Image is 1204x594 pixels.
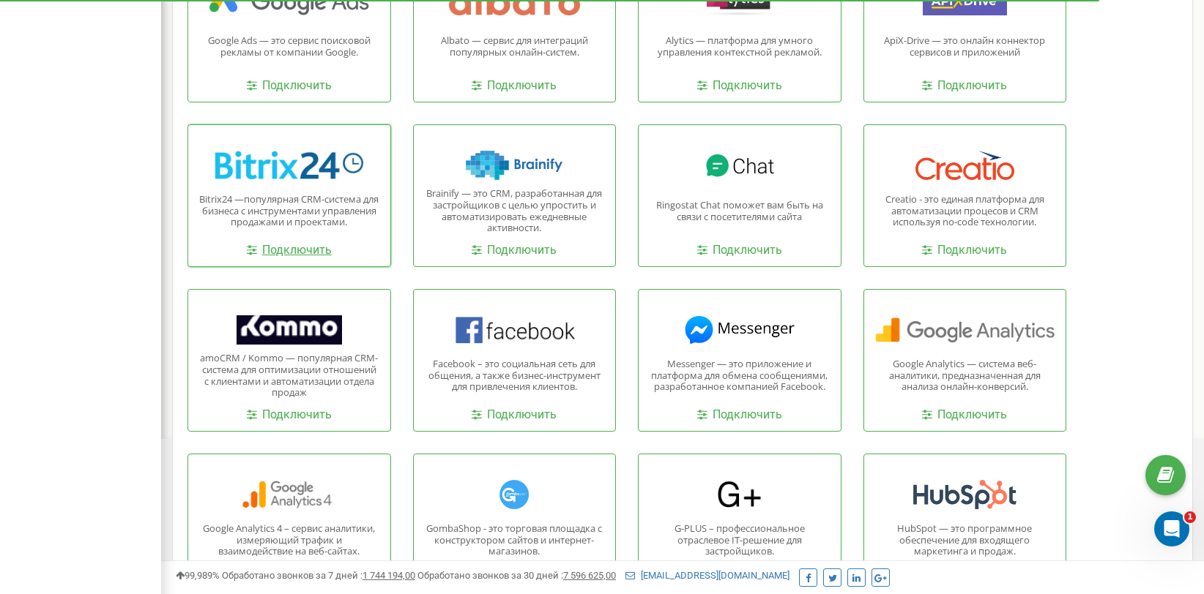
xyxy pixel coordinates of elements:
[875,358,1055,393] p: Google Analytics — система веб-аналитики, предназначенная для анализа онлайн-конверсий.
[176,570,220,581] span: 99,989%
[247,407,332,424] a: Подключить
[1154,511,1189,546] iframe: Intercom live chat
[425,523,605,557] p: GombaShop - это торговая площадка с конструктором сайтов и интернет-магазинов.
[922,242,1007,259] a: Подключить
[650,35,830,58] p: Alytics — платформа для умного управления контекстной рекламой.
[1184,511,1196,523] span: 1
[363,570,415,581] u: 1 744 194,00
[922,407,1007,424] a: Подключить
[199,353,379,398] p: amoCRM / Kommo — популярная CRM- система для оптимизации отношений с клиентами и автоматизации от...
[472,242,557,259] a: Подключить
[697,78,782,94] a: Подключить
[199,194,379,228] p: Bitrix24 —популярная CRM-система для бизнеса с инструментами управления продажами и проектами.
[417,570,616,581] span: Обработано звонков за 30 дней :
[625,570,789,581] a: [EMAIL_ADDRESS][DOMAIN_NAME]
[650,358,830,393] p: Messenger — это приложение и платформа для обмена сообщениями, разработанное компанией Facebook.
[425,35,605,58] p: Albato — сервис для интеграций популярных онлайн-систем.
[425,358,605,393] p: Facebook – это социальная сеть для общения, а также бизнес-инструмент для привлечения клиентов.
[472,407,557,424] a: Подключить
[472,78,557,94] a: Подключить
[875,523,1055,557] p: HubSpot — это программное обеспечение для входящего маркетинга и продаж.
[697,242,782,259] a: Подключить
[650,523,830,557] p: G-PLUS – профессиональное отраслевое IT-решение для застройщиков.
[222,570,415,581] span: Обработано звонков за 7 дней :
[247,242,332,259] a: Подключить
[650,200,830,222] p: Ringostat Chat поможет вам быть на связи с посетителями сайта
[563,570,616,581] u: 7 596 625,00
[199,523,379,557] p: Google Analytics 4 – сервис аналитики, измеряющий трафик и взаимодействие на веб-сайтах.
[199,35,379,58] p: Google Ads — это сервис поисковой рекламы от компании Google.
[247,78,332,94] a: Подключить
[875,35,1055,58] p: ApiX-Drive — это онлайн коннектор сервисов и приложений
[922,78,1007,94] a: Подключить
[425,188,605,233] p: Brainify — это CRM, разработанная для застройщиков с целью упростить и автоматизировать ежедневны...
[875,194,1055,228] p: Creatio - это единая платформа для автоматизации процесов и CRM используя no-code технологии.
[697,407,782,424] a: Подключить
